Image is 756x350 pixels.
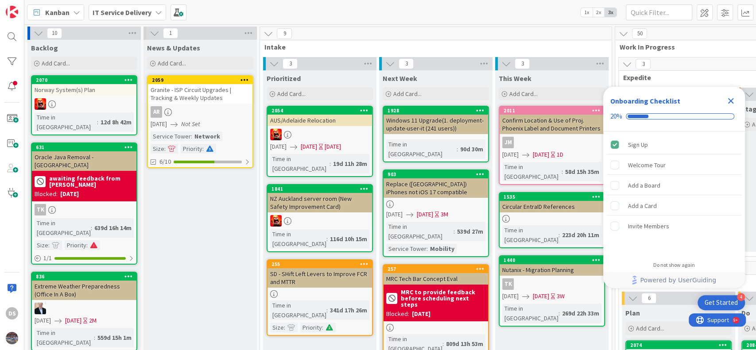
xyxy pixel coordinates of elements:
[192,131,222,141] div: Network
[563,167,601,177] div: 58d 15h 35m
[270,300,326,320] div: Time in [GEOGRAPHIC_DATA]
[91,223,92,233] span: :
[49,175,134,188] b: awaiting feedback from [PERSON_NAME]
[636,324,664,332] span: Add Card...
[500,193,604,201] div: 1535
[181,144,202,154] div: Priority
[399,58,414,69] span: 3
[610,112,738,120] div: Checklist progress: 20%
[268,185,372,212] div: 1841NZ Auckland server room (New Safety Improvement Card)
[603,87,745,288] div: Checklist Container
[151,144,164,154] div: Size
[401,289,485,308] b: MRC to provide feedback before scheduling next steps
[270,323,284,332] div: Size
[328,234,369,244] div: 116d 10h 15m
[458,144,485,154] div: 90d 30m
[270,229,326,249] div: Time in [GEOGRAPHIC_DATA]
[608,272,740,288] a: Powered by UserGuiding
[32,143,136,171] div: 631Oracle Java Removal - [GEOGRAPHIC_DATA]
[32,273,136,300] div: 836Extreme Weather Preparedness (Office In A Box)
[277,90,306,98] span: Add Card...
[42,59,70,67] span: Add Card...
[147,43,200,52] span: News & Updates
[36,273,136,280] div: 836
[95,333,134,342] div: 559d 15h 1m
[35,112,97,132] div: Time in [GEOGRAPHIC_DATA]
[325,142,341,151] div: [DATE]
[32,281,136,300] div: Extreme Weather Preparedness (Office In A Box)
[500,137,604,148] div: JM
[417,210,433,219] span: [DATE]
[148,76,252,104] div: 2059Granite - ISP Circuit Upgrades | Tracking & Weekly Updates
[94,333,95,342] span: :
[32,84,136,96] div: Norway System(s) Plan
[444,339,485,349] div: 809d 13h 53m
[301,142,317,151] span: [DATE]
[268,260,372,268] div: 255
[60,189,79,199] div: [DATE]
[640,275,716,285] span: Powered by UserGuiding
[741,308,750,317] span: Do
[268,115,372,126] div: AUS/Adelaide Relocation
[502,292,519,301] span: [DATE]
[268,215,372,227] div: VN
[268,129,372,140] div: VN
[384,107,488,115] div: 1928
[641,293,656,304] span: 6
[32,76,136,96] div: 2070Norway System(s) Plan
[383,74,417,83] span: Next Week
[504,257,604,263] div: 1440
[386,139,457,159] div: Time in [GEOGRAPHIC_DATA]
[500,256,604,264] div: 1440
[191,131,192,141] span: :
[502,304,558,323] div: Time in [GEOGRAPHIC_DATA]
[607,176,741,195] div: Add a Board is incomplete.
[636,59,651,69] span: 3
[300,323,322,332] div: Priority
[322,323,323,332] span: :
[393,90,422,98] span: Add Card...
[628,160,666,170] div: Welcome Tour
[35,204,46,215] div: TK
[35,240,48,250] div: Size
[441,210,448,219] div: 3M
[268,107,372,126] div: 2054AUS/Adelaide Relocation
[19,1,40,12] span: Support
[384,170,488,178] div: 903
[32,303,136,314] div: HO
[152,77,252,83] div: 2059
[515,58,530,69] span: 3
[268,268,372,288] div: SD - SHift Left Levers to Improve FCR and MTTR
[607,216,741,236] div: Invite Members is incomplete.
[386,244,426,254] div: Service Tower
[653,262,695,269] div: Do not show again
[630,342,731,348] div: 2074
[533,292,549,301] span: [DATE]
[384,178,488,198] div: Replace ([GEOGRAPHIC_DATA]) iPhones not iOS 17 compatible
[581,8,593,17] span: 1x
[442,339,444,349] span: :
[148,84,252,104] div: Granite - ISP Circuit Upgrades | Tracking & Weekly Updates
[267,74,301,83] span: Prioritized
[502,225,558,245] div: Time in [GEOGRAPHIC_DATA]
[388,266,488,272] div: 257
[500,264,604,276] div: Nutanix - Migration Planning
[86,240,88,250] span: :
[271,186,372,192] div: 1841
[386,210,403,219] span: [DATE]
[384,115,488,134] div: Windows 11 Upgrade(1. deployment-update-user-it (241 users))
[148,106,252,118] div: AR
[386,222,454,241] div: Time in [GEOGRAPHIC_DATA]
[65,316,81,325] span: [DATE]
[610,112,622,120] div: 20%
[271,108,372,114] div: 2054
[48,240,50,250] span: :
[326,305,328,315] span: :
[31,43,58,52] span: Backlog
[428,244,457,254] div: Mobility
[264,42,601,51] span: Intake
[202,144,204,154] span: :
[270,129,282,140] img: VN
[500,107,604,134] div: 2011Confirm Location & Use of Proj. Phoenix Label and Document Printers
[35,316,51,325] span: [DATE]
